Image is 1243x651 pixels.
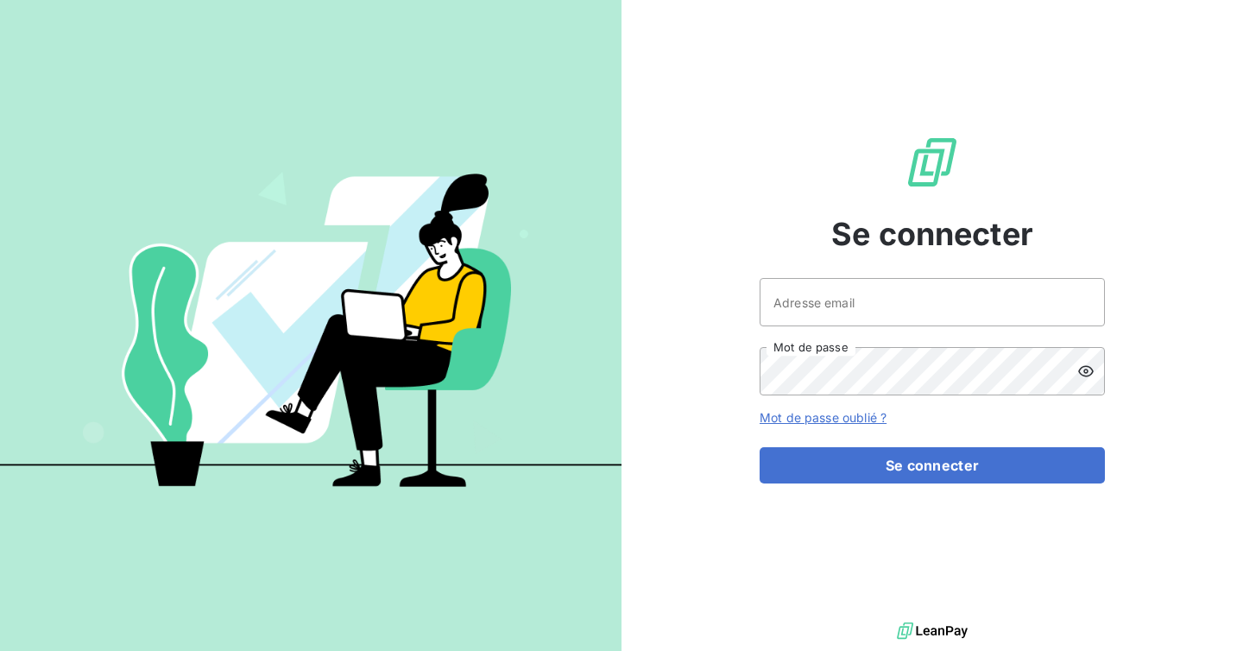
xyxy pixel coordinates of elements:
img: Logo LeanPay [905,135,960,190]
img: logo [897,618,968,644]
button: Se connecter [760,447,1105,484]
a: Mot de passe oublié ? [760,410,887,425]
span: Se connecter [831,211,1033,257]
input: placeholder [760,278,1105,326]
